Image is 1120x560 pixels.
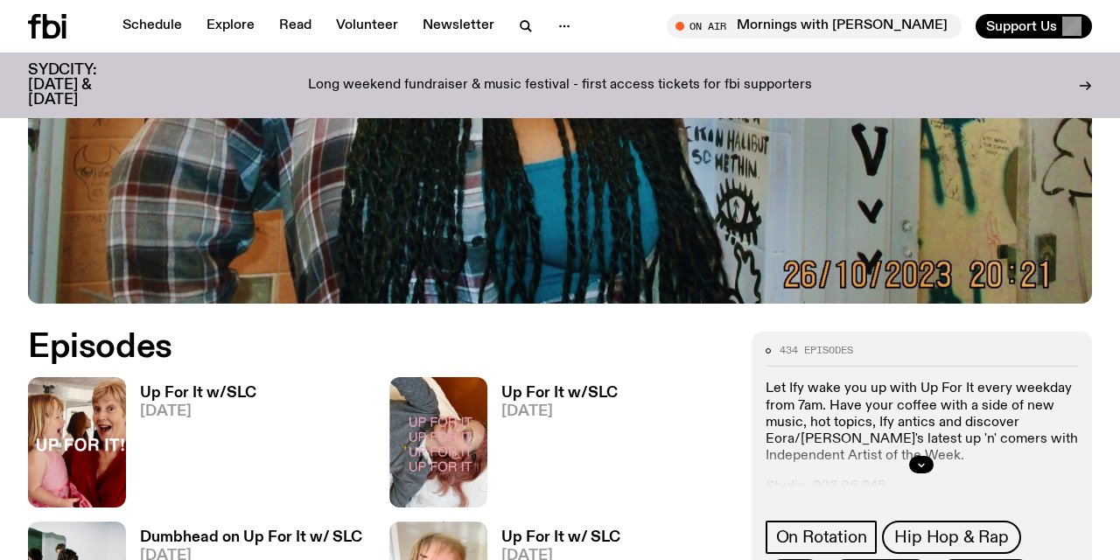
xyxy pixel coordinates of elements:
[501,530,620,545] h3: Up For It w/ SLC
[325,14,409,38] a: Volunteer
[140,404,256,419] span: [DATE]
[487,386,618,507] a: Up For It w/SLC[DATE]
[126,386,256,507] a: Up For It w/SLC[DATE]
[501,386,618,401] h3: Up For It w/SLC
[894,528,1008,547] span: Hip Hop & Rap
[501,404,618,419] span: [DATE]
[308,78,812,94] p: Long weekend fundraiser & music festival - first access tickets for fbi supporters
[766,521,878,554] a: On Rotation
[269,14,322,38] a: Read
[28,63,140,108] h3: SYDCITY: [DATE] & [DATE]
[780,346,853,355] span: 434 episodes
[766,381,1078,465] p: Let Ify wake you up with Up For It every weekday from 7am. Have your coffee with a side of new mu...
[412,14,505,38] a: Newsletter
[28,332,731,363] h2: Episodes
[112,14,192,38] a: Schedule
[986,18,1057,34] span: Support Us
[776,528,867,547] span: On Rotation
[140,386,256,401] h3: Up For It w/SLC
[976,14,1092,38] button: Support Us
[882,521,1020,554] a: Hip Hop & Rap
[196,14,265,38] a: Explore
[140,530,362,545] h3: Dumbhead on Up For It w/ SLC
[667,14,962,38] button: On AirMornings with [PERSON_NAME]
